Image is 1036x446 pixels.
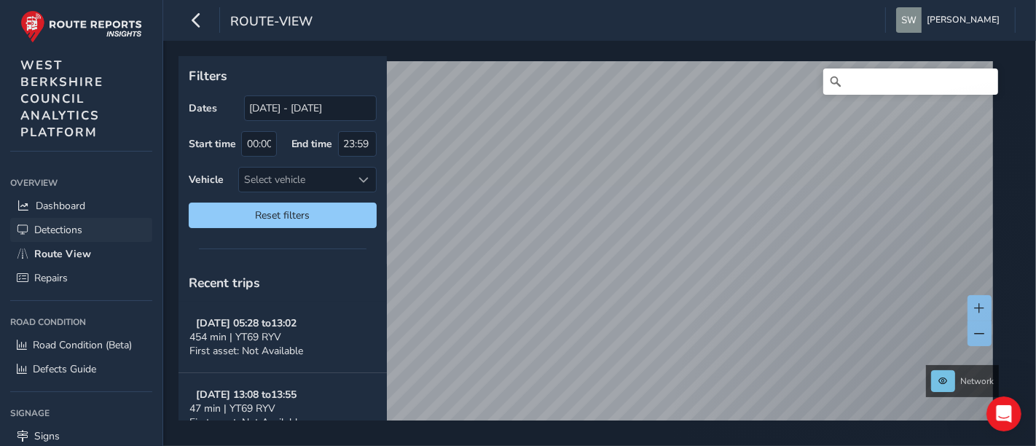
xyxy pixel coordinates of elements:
strong: [DATE] 05:28 to 13:02 [196,316,297,330]
span: Dashboard [36,199,85,213]
span: Detections [34,223,82,237]
label: Dates [189,101,217,115]
a: Detections [10,218,152,242]
label: End time [291,137,333,151]
p: Filters [189,66,377,85]
span: [PERSON_NAME] [927,7,1000,33]
label: Start time [189,137,236,151]
a: Route View [10,242,152,266]
img: rr logo [20,10,142,43]
button: [PERSON_NAME] [896,7,1005,33]
span: Signs [34,429,60,443]
span: First asset: Not Available [189,344,303,358]
span: Recent trips [189,274,260,292]
iframe: Intercom live chat [986,396,1021,431]
input: Search [823,69,998,95]
canvas: Map [184,61,993,438]
div: Overview [10,172,152,194]
button: Reset filters [189,203,377,228]
button: [DATE] 05:28 to13:02454 min | YT69 RYVFirst asset: Not Available [178,302,387,373]
span: 454 min | YT69 RYV [189,330,281,344]
a: Repairs [10,266,152,290]
span: route-view [230,12,313,33]
img: diamond-layout [896,7,922,33]
a: Road Condition (Beta) [10,333,152,357]
span: Road Condition (Beta) [33,338,132,352]
label: Vehicle [189,173,224,187]
div: Select vehicle [239,168,352,192]
button: [DATE] 13:08 to13:5547 min | YT69 RYVFirst asset: Not Available [178,373,387,445]
span: Reset filters [200,208,366,222]
span: First asset: Not Available [189,415,303,429]
div: Signage [10,402,152,424]
a: Dashboard [10,194,152,218]
span: Repairs [34,271,68,285]
strong: [DATE] 13:08 to 13:55 [196,388,297,402]
span: Defects Guide [33,362,96,376]
a: Defects Guide [10,357,152,381]
div: Road Condition [10,311,152,333]
span: Route View [34,247,91,261]
span: WEST BERKSHIRE COUNCIL ANALYTICS PLATFORM [20,57,103,141]
span: Network [960,375,994,387]
span: 47 min | YT69 RYV [189,402,275,415]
